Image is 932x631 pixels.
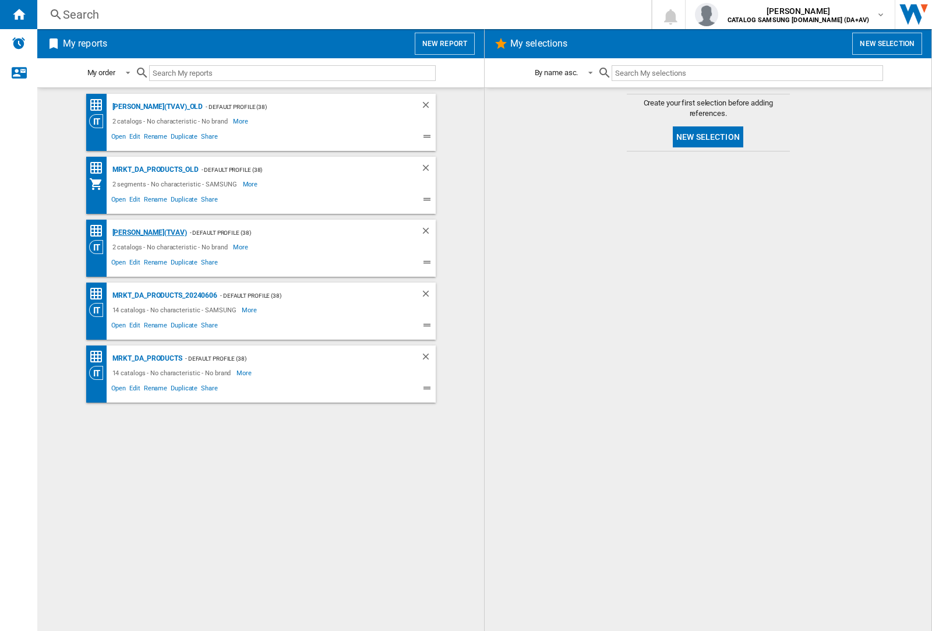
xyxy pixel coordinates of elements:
[142,257,169,271] span: Rename
[128,257,142,271] span: Edit
[128,320,142,334] span: Edit
[142,194,169,208] span: Rename
[187,225,397,240] div: - Default profile (38)
[89,224,110,238] div: Price Matrix
[110,366,237,380] div: 14 catalogs - No characteristic - No brand
[199,131,220,145] span: Share
[233,114,250,128] span: More
[110,225,187,240] div: [PERSON_NAME](TVAV)
[89,366,110,380] div: Category View
[89,287,110,301] div: Price Matrix
[89,303,110,317] div: Category View
[110,288,218,303] div: MRKT_DA_PRODUCTS_20240606
[199,320,220,334] span: Share
[169,383,199,397] span: Duplicate
[110,163,199,177] div: MRKT_DA_PRODUCTS_OLD
[236,366,253,380] span: More
[199,383,220,397] span: Share
[89,114,110,128] div: Category View
[728,16,869,24] b: CATALOG SAMSUNG [DOMAIN_NAME] (DA+AV)
[89,98,110,112] div: Price Matrix
[110,240,234,254] div: 2 catalogs - No characteristic - No brand
[149,65,436,81] input: Search My reports
[110,177,243,191] div: 2 segments - No characteristic - SAMSUNG
[217,288,397,303] div: - Default profile (38)
[142,383,169,397] span: Rename
[243,177,260,191] span: More
[110,351,182,366] div: MRKT_DA_PRODUCTS
[89,350,110,364] div: Price Matrix
[421,163,436,177] div: Delete
[128,383,142,397] span: Edit
[110,114,234,128] div: 2 catalogs - No characteristic - No brand
[242,303,259,317] span: More
[110,131,128,145] span: Open
[89,177,110,191] div: My Assortment
[508,33,570,55] h2: My selections
[199,257,220,271] span: Share
[728,5,869,17] span: [PERSON_NAME]
[233,240,250,254] span: More
[142,320,169,334] span: Rename
[421,225,436,240] div: Delete
[421,100,436,114] div: Delete
[169,131,199,145] span: Duplicate
[110,257,128,271] span: Open
[852,33,922,55] button: New selection
[199,163,397,177] div: - Default profile (38)
[169,194,199,208] span: Duplicate
[110,320,128,334] span: Open
[182,351,397,366] div: - Default profile (38)
[421,351,436,366] div: Delete
[61,33,110,55] h2: My reports
[110,383,128,397] span: Open
[535,68,578,77] div: By name asc.
[695,3,718,26] img: profile.jpg
[110,303,242,317] div: 14 catalogs - No characteristic - SAMSUNG
[89,161,110,175] div: Price Matrix
[128,194,142,208] span: Edit
[421,288,436,303] div: Delete
[142,131,169,145] span: Rename
[415,33,475,55] button: New report
[203,100,397,114] div: - Default profile (38)
[128,131,142,145] span: Edit
[169,257,199,271] span: Duplicate
[673,126,743,147] button: New selection
[87,68,115,77] div: My order
[63,6,621,23] div: Search
[110,100,203,114] div: [PERSON_NAME](TVAV)_old
[110,194,128,208] span: Open
[199,194,220,208] span: Share
[612,65,882,81] input: Search My selections
[89,240,110,254] div: Category View
[627,98,790,119] span: Create your first selection before adding references.
[169,320,199,334] span: Duplicate
[12,36,26,50] img: alerts-logo.svg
